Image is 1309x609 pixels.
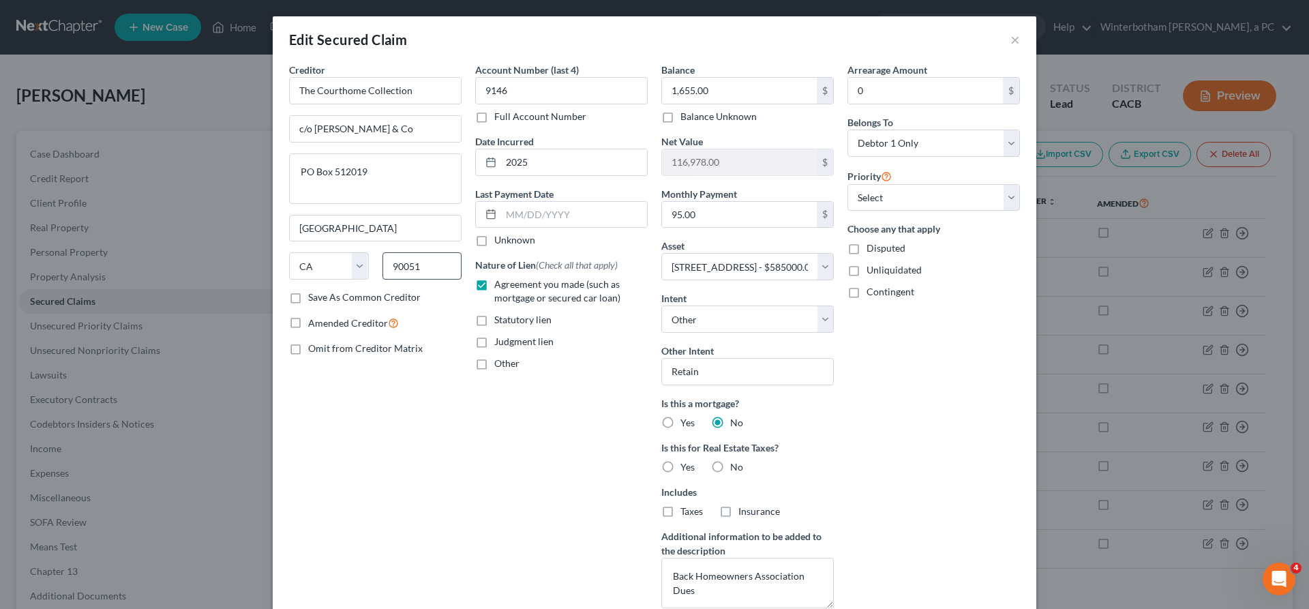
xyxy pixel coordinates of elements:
[290,216,461,241] input: Enter city...
[847,222,1020,236] label: Choose any that apply
[662,149,817,175] input: 0.00
[494,233,535,247] label: Unknown
[817,78,833,104] div: $
[867,242,905,254] span: Disputed
[289,64,325,76] span: Creditor
[308,342,423,354] span: Omit from Creditor Matrix
[475,77,648,104] input: XXXX
[817,149,833,175] div: $
[661,396,834,411] label: Is this a mortgage?
[661,187,737,201] label: Monthly Payment
[308,291,421,304] label: Save As Common Creditor
[536,259,618,271] span: (Check all that apply)
[494,357,520,369] span: Other
[475,134,534,149] label: Date Incurred
[730,461,743,473] span: No
[661,441,834,455] label: Is this for Real Estate Taxes?
[661,291,687,306] label: Intent
[662,78,817,104] input: 0.00
[847,63,927,77] label: Arrearage Amount
[382,252,462,280] input: Enter zip...
[680,417,695,428] span: Yes
[475,187,554,201] label: Last Payment Date
[730,417,743,428] span: No
[1263,563,1295,595] iframe: Intercom live chat
[661,134,703,149] label: Net Value
[1291,563,1302,574] span: 4
[1010,31,1020,48] button: ×
[680,505,703,517] span: Taxes
[680,110,757,123] label: Balance Unknown
[289,77,462,104] input: Search creditor by name...
[867,264,922,276] span: Unliquidated
[661,344,714,358] label: Other Intent
[494,110,586,123] label: Full Account Number
[289,30,407,49] div: Edit Secured Claim
[290,116,461,142] input: Enter address...
[661,529,834,558] label: Additional information to be added to the description
[847,117,893,128] span: Belongs To
[501,149,647,175] input: MM/DD/YYYY
[662,202,817,228] input: 0.00
[475,63,579,77] label: Account Number (last 4)
[867,286,914,297] span: Contingent
[848,78,1003,104] input: 0.00
[680,461,695,473] span: Yes
[1003,78,1019,104] div: $
[494,314,552,325] span: Statutory lien
[661,63,695,77] label: Balance
[308,317,388,329] span: Amended Creditor
[661,240,684,252] span: Asset
[494,336,554,347] span: Judgment lien
[494,278,620,303] span: Agreement you made (such as mortgage or secured car loan)
[661,485,834,499] label: Includes
[847,168,892,184] label: Priority
[501,202,647,228] input: MM/DD/YYYY
[738,505,780,517] span: Insurance
[475,258,618,272] label: Nature of Lien
[661,358,834,385] input: Specify...
[817,202,833,228] div: $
